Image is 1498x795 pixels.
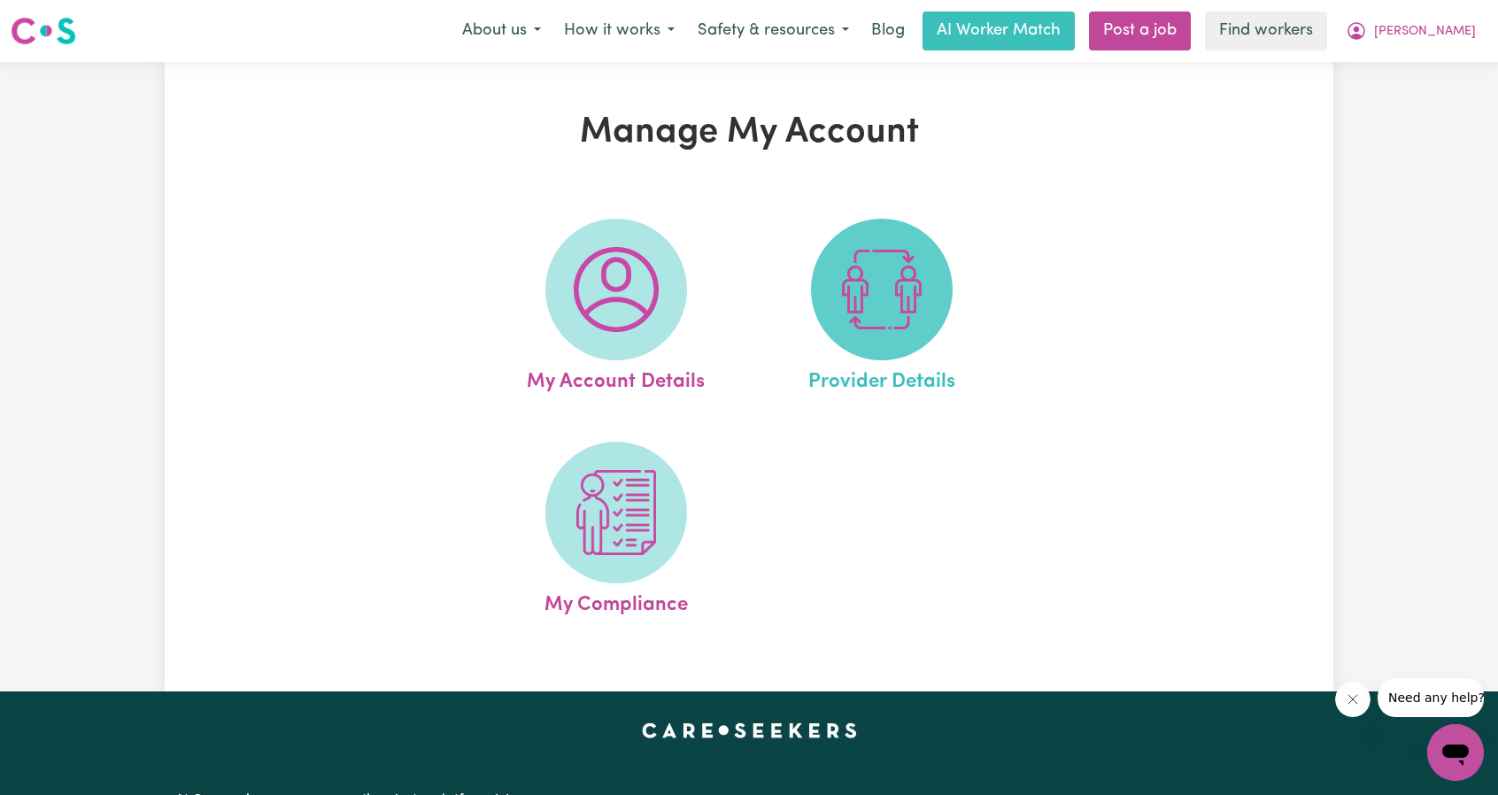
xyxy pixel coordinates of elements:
[642,723,857,737] a: Careseekers home page
[370,112,1128,154] h1: Manage My Account
[11,11,76,51] a: Careseekers logo
[1089,12,1191,50] a: Post a job
[1427,724,1484,781] iframe: Button to launch messaging window
[1335,682,1371,717] iframe: Close message
[754,219,1009,397] a: Provider Details
[808,360,955,397] span: Provider Details
[1205,12,1327,50] a: Find workers
[527,360,705,397] span: My Account Details
[1374,22,1476,42] span: [PERSON_NAME]
[489,442,744,621] a: My Compliance
[1378,678,1484,717] iframe: Message from company
[11,15,76,47] img: Careseekers logo
[1334,12,1487,50] button: My Account
[544,583,688,621] span: My Compliance
[686,12,861,50] button: Safety & resources
[11,12,107,27] span: Need any help?
[451,12,552,50] button: About us
[552,12,686,50] button: How it works
[923,12,1075,50] a: AI Worker Match
[489,219,744,397] a: My Account Details
[861,12,915,50] a: Blog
